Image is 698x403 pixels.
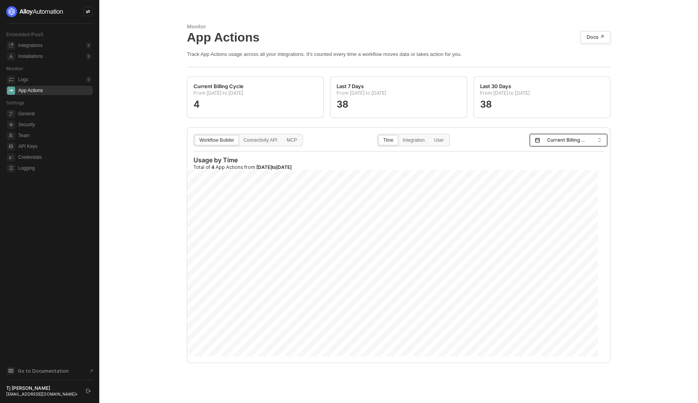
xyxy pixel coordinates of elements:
span: api-key [7,142,15,151]
div: 4 [194,94,317,106]
span: installations [7,52,15,61]
span: team [7,132,15,140]
span: documentation [7,367,15,375]
div: Workflow Builder [195,138,238,150]
span: icon-app-actions [7,87,15,95]
div: App Actions [18,87,43,94]
span: logout [86,389,91,393]
span: Embedded iPaaS [6,31,43,37]
div: Logs [18,76,28,83]
span: Team [18,131,91,140]
span: security [7,121,15,129]
span: logging [7,164,15,172]
span: general [7,110,15,118]
div: App Actions [187,30,610,45]
div: Usage by Time [194,156,604,164]
div: Track App Actions usage across all your integrations. It's counted every time a workflow moves da... [187,51,610,57]
span: credentials [7,153,15,162]
span: icon-logs [7,76,15,84]
span: Security [18,120,91,129]
div: Total of App Actions from [194,164,604,170]
div: Last 7 Days [337,83,364,90]
span: Credentials [18,153,91,162]
span: icon-swap [86,9,90,14]
p: From [DATE] to [DATE] [194,90,317,99]
span: 4 [211,164,214,170]
div: Time [379,138,397,150]
p: From [DATE] to [DATE] [337,90,460,99]
div: 0 [86,76,91,83]
div: 38 [337,94,460,106]
div: [EMAIL_ADDRESS][DOMAIN_NAME] • [6,391,79,397]
div: Docs ↗ [587,34,604,40]
span: Settings [6,100,24,106]
div: Integration [399,138,429,150]
a: Docs ↗ [581,31,610,43]
div: 38 [480,94,604,106]
div: Installations [18,53,43,60]
div: Integrations [18,42,43,49]
a: logo [6,6,93,17]
div: Current Billing Cycle [194,83,244,90]
a: Knowledge Base [6,366,93,375]
span: [DATE] to [DATE] [256,164,292,170]
div: MCP [282,138,301,150]
div: Last 30 Days [480,83,511,90]
span: Monitor [6,66,23,71]
p: From [DATE] to [DATE] [480,90,604,99]
span: API Keys [18,142,91,151]
span: Current Billing Cycle [547,134,593,146]
span: Logging [18,163,91,173]
div: Tj [PERSON_NAME] [6,385,79,391]
span: General [18,109,91,118]
span: document-arrow [87,367,95,375]
div: Monitor [187,23,610,30]
div: 5 [86,42,91,49]
div: 5 [86,53,91,59]
img: logo [6,6,64,17]
div: Connectivity API [239,138,282,150]
span: integrations [7,42,15,50]
div: User [430,138,448,150]
span: Go to Documentation [18,368,69,374]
